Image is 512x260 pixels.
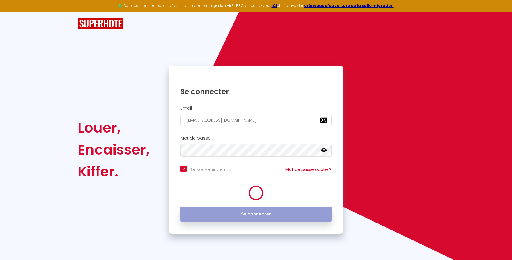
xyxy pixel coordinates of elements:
[78,117,150,139] div: Louer,
[304,3,394,8] a: créneaux d'ouverture de la salle migration
[180,114,332,126] input: Ton Email
[272,3,277,8] a: ICI
[78,161,150,183] div: Kiffer.
[180,207,332,222] button: Se connecter
[180,106,332,111] h2: Email
[78,139,150,161] div: Encaisser,
[78,18,123,29] img: SuperHote logo
[180,136,332,141] h2: Mot de passe
[285,166,332,173] a: Mot de passe oublié ?
[180,87,332,96] h1: Se connecter
[5,2,23,21] button: Ouvrir le widget de chat LiveChat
